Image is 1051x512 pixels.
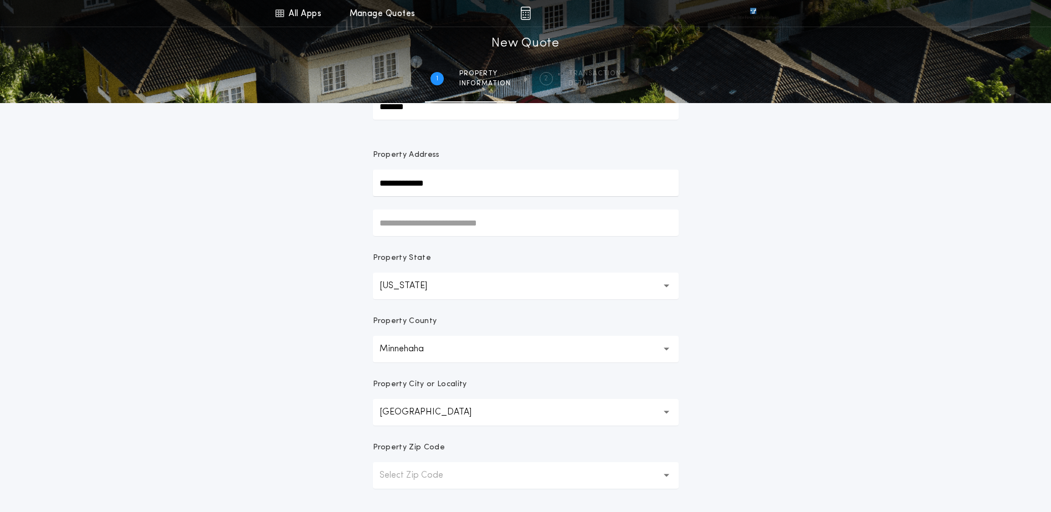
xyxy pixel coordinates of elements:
[380,469,461,482] p: Select Zip Code
[436,74,438,83] h2: 1
[380,406,489,419] p: [GEOGRAPHIC_DATA]
[491,35,559,53] h1: New Quote
[373,253,431,264] p: Property State
[544,74,548,83] h2: 2
[459,69,511,78] span: Property
[373,93,679,120] input: Prepared For
[380,279,445,293] p: [US_STATE]
[373,150,679,161] p: Property Address
[730,8,776,19] img: vs-icon
[373,399,679,426] button: [GEOGRAPHIC_DATA]
[520,7,531,20] img: img
[380,342,442,356] p: Minnehaha
[373,336,679,362] button: Minnehaha
[459,79,511,88] span: information
[373,273,679,299] button: [US_STATE]
[373,462,679,489] button: Select Zip Code
[568,79,621,88] span: details
[373,442,445,453] p: Property Zip Code
[373,379,467,390] p: Property City or Locality
[568,69,621,78] span: Transaction
[373,316,437,327] p: Property County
